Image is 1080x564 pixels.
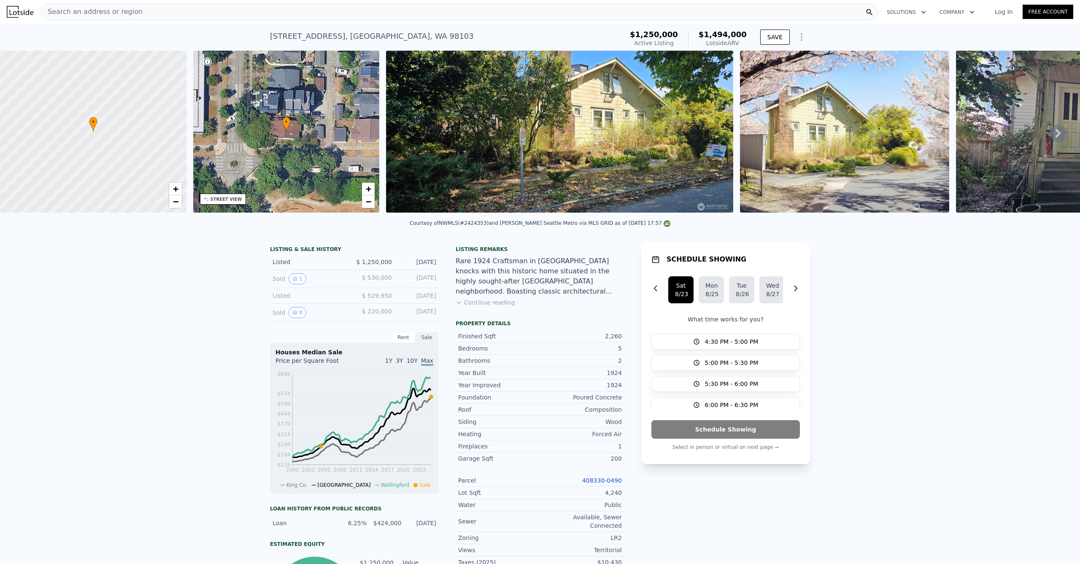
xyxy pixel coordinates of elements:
div: Fireplaces [458,442,540,451]
tspan: $184 [277,452,290,458]
div: 200 [540,454,622,463]
div: Sat [675,281,687,290]
div: Bedrooms [458,344,540,353]
span: 5:30 PM - 6:00 PM [705,380,759,388]
div: 6.25% [337,519,367,527]
span: Wallingford [381,482,410,488]
button: 5:30 PM - 6:00 PM [651,376,800,392]
button: Tue8/26 [729,276,754,303]
div: [DATE] [399,291,436,300]
div: Heating [458,430,540,438]
div: Tue [736,281,748,290]
img: Sale: 167543004 Parcel: 97974937 [386,51,733,213]
div: 5 [540,344,622,353]
div: Composition [540,405,622,414]
button: Wed8/27 [759,276,785,303]
div: Poured Concrete [540,393,622,402]
div: Garage Sqft [458,454,540,463]
span: $ 220,000 [362,308,392,315]
tspan: $574 [277,391,290,397]
h1: SCHEDULE SHOWING [667,254,746,264]
div: Property details [456,320,624,327]
div: Roof [458,405,540,414]
div: Estimated Equity [270,541,439,548]
div: Listed [273,258,348,266]
tspan: 2011 [349,467,362,473]
div: [DATE] [399,258,436,266]
a: Zoom in [169,183,182,195]
div: Sewer [458,517,540,526]
button: View historical data [289,273,306,284]
button: 4:30 PM - 5:00 PM [651,334,800,350]
div: STREET VIEW [211,196,242,202]
span: Active Listing [634,40,674,46]
button: Continue reading [456,298,515,307]
a: 408330-0490 [582,477,622,484]
div: Loan [273,519,332,527]
div: Views [458,546,540,554]
span: + [173,184,178,194]
div: $424,000 [372,519,401,527]
div: 2,260 [540,332,622,340]
div: 4,240 [540,488,622,497]
tspan: 2017 [381,467,394,473]
span: 3Y [396,357,403,364]
div: [DATE] [399,273,436,284]
a: Log In [985,8,1023,16]
span: • [282,118,291,126]
div: • [282,117,291,132]
div: Price per Square Foot [275,356,354,370]
button: View historical data [289,307,306,318]
a: Zoom out [362,195,375,208]
div: Listed [273,291,348,300]
div: Courtesy of NWMLS (#2424353) and [PERSON_NAME] Seattle Metro via MLS GRID as of [DATE] 17:57 [410,220,670,226]
button: Mon8/25 [699,276,724,303]
div: Forced Air [540,430,622,438]
a: Zoom out [169,195,182,208]
button: SAVE [760,30,790,45]
tspan: $119 [277,462,290,468]
span: − [366,196,371,207]
span: $ 1,250,000 [356,259,392,265]
span: 4:30 PM - 5:00 PM [705,337,759,346]
img: NWMLS Logo [664,220,670,227]
tspan: 2014 [365,467,378,473]
div: Wed [766,281,778,290]
span: + [366,184,371,194]
span: • [89,118,97,126]
div: Rare 1924 Craftsman in [GEOGRAPHIC_DATA] knocks with this historic home situated in the highly so... [456,256,624,297]
span: King Co. [286,482,308,488]
img: Sale: 167543004 Parcel: 97974937 [740,51,949,213]
tspan: 2003 [302,467,315,473]
div: Bathrooms [458,356,540,365]
div: [DATE] [399,307,436,318]
img: Lotside [7,6,33,18]
span: $ 529,950 [362,292,392,299]
tspan: $698 [277,371,290,377]
div: Lot Sqft [458,488,540,497]
div: Water [458,501,540,509]
div: 1 [540,442,622,451]
div: Sale [415,332,439,343]
div: Public [540,501,622,509]
tspan: 2000 [286,467,299,473]
div: LISTING & SALE HISTORY [270,246,439,254]
tspan: $249 [277,442,290,448]
button: 5:00 PM - 5:30 PM [651,355,800,371]
span: $ 530,000 [362,274,392,281]
span: Max [421,357,433,366]
div: 8/23 [675,290,687,298]
span: − [173,196,178,207]
tspan: 2020 [397,467,410,473]
span: 5:00 PM - 5:30 PM [705,359,759,367]
div: [DATE] [407,519,436,527]
div: Mon [705,281,717,290]
div: Loan history from public records [270,505,439,512]
span: 1Y [385,357,392,364]
div: Lotside ARV [699,39,747,47]
button: Sat8/23 [668,276,694,303]
div: Parcel [458,476,540,485]
div: 8/27 [766,290,778,298]
tspan: $379 [277,421,290,427]
span: Sale [419,482,430,488]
